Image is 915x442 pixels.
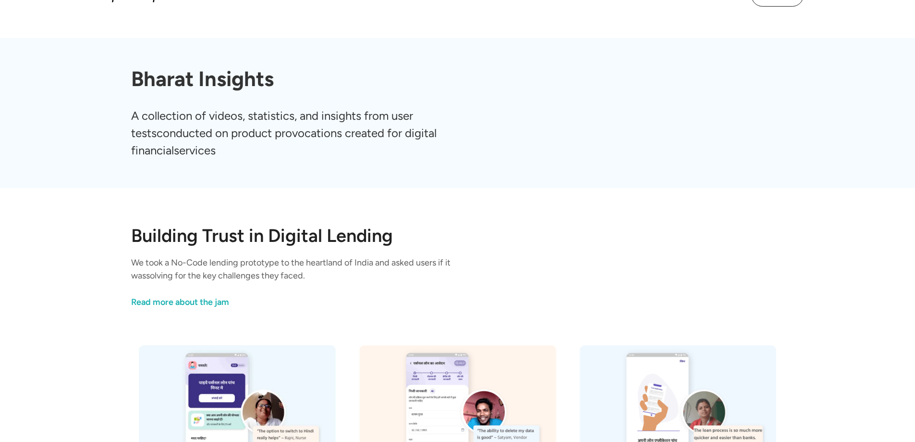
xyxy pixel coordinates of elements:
p: We took a No-Code lending prototype to the heartland of India and asked users if it wassolving fo... [131,256,490,282]
h2: Building Trust in Digital Lending [131,227,784,245]
a: link [131,296,490,309]
h1: Bharat Insights [131,67,784,92]
p: A collection of videos, statistics, and insights from user testsconducted on product provocations... [131,107,474,159]
div: Read more about the jam [131,296,229,309]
